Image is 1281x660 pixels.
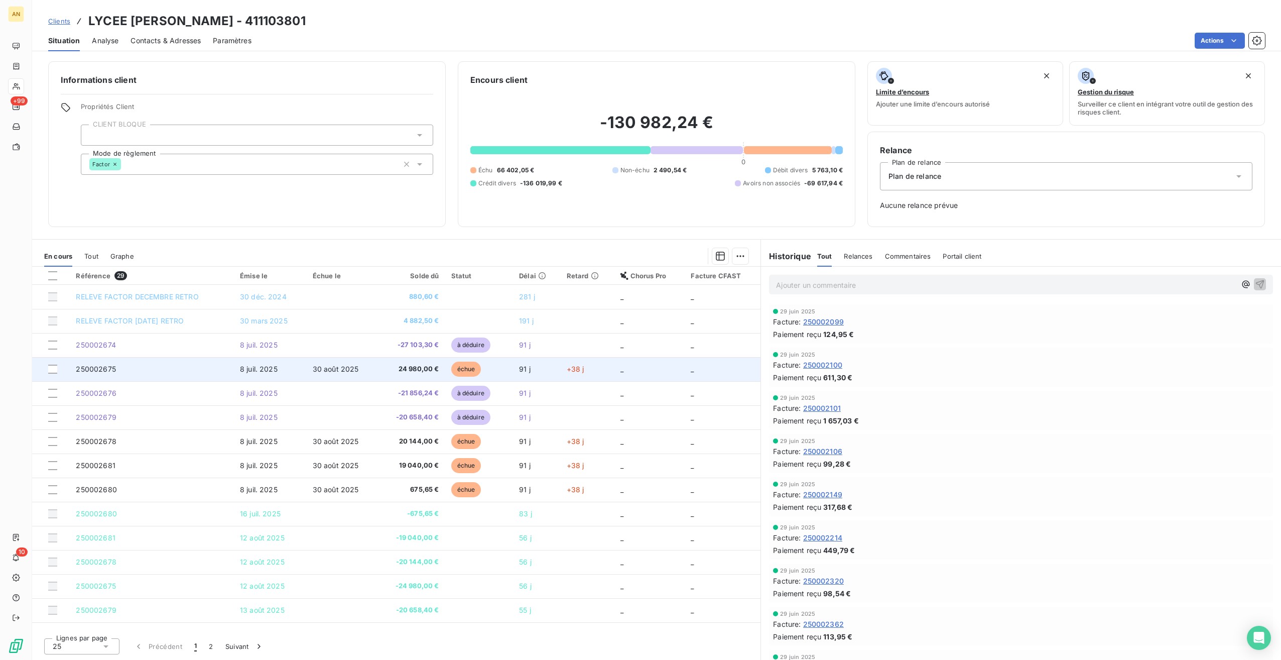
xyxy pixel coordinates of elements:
[478,166,493,175] span: Échu
[213,36,251,46] span: Paramètres
[780,438,815,444] span: 29 juin 2025
[780,395,815,401] span: 29 juin 2025
[240,461,278,470] span: 8 juil. 2025
[76,509,116,518] span: 250002680
[691,509,694,518] span: _
[823,588,851,599] span: 98,54 €
[48,16,70,26] a: Clients
[773,459,821,469] span: Paiement reçu
[1069,61,1265,126] button: Gestion du risqueSurveiller ce client en intégrant votre outil de gestion des risques client.
[773,631,821,642] span: Paiement reçu
[188,636,203,657] button: 1
[519,582,532,590] span: 56 j
[823,329,854,340] span: 124,95 €
[620,509,623,518] span: _
[16,547,28,557] span: 10
[620,437,623,446] span: _
[888,171,941,181] span: Plan de relance
[620,365,623,373] span: _
[219,636,270,657] button: Suivant
[519,365,531,373] span: 91 j
[691,606,694,614] span: _
[691,389,694,397] span: _
[383,533,439,543] span: -19 040,00 €
[620,533,623,542] span: _
[620,292,623,301] span: _
[823,545,855,556] span: 449,79 €
[383,340,439,350] span: -27 103,30 €
[121,160,129,169] input: Ajouter une valeur
[761,250,811,262] h6: Historique
[773,360,801,370] span: Facture :
[773,489,801,500] span: Facture :
[76,341,115,349] span: 250002674
[780,352,815,358] span: 29 juin 2025
[240,509,281,518] span: 16 juil. 2025
[519,272,555,280] div: Délai
[773,532,801,543] span: Facture :
[844,252,872,260] span: Relances
[1195,33,1245,49] button: Actions
[76,437,116,446] span: 250002678
[48,36,80,46] span: Situation
[519,461,531,470] span: 91 j
[823,372,852,383] span: 611,30 €
[803,360,842,370] span: 250002100
[691,533,694,542] span: _
[519,389,531,397] span: 91 j
[620,461,623,470] span: _
[194,641,197,651] span: 1
[383,581,439,591] span: -24 980,00 €
[313,365,359,373] span: 30 août 2025
[92,161,110,167] span: Factor
[823,502,852,512] span: 317,68 €
[519,437,531,446] span: 91 j
[823,459,851,469] span: 99,28 €
[131,36,201,46] span: Contacts & Adresses
[451,362,481,377] span: échue
[567,272,608,280] div: Retard
[240,606,285,614] span: 13 août 2025
[383,557,439,567] span: -20 144,00 €
[451,458,481,473] span: échue
[76,533,115,542] span: 250002681
[691,292,694,301] span: _
[867,61,1063,126] button: Limite d’encoursAjouter une limite d’encours autorisé
[780,524,815,530] span: 29 juin 2025
[451,482,481,497] span: échue
[620,606,623,614] span: _
[519,413,531,421] span: 91 j
[1078,100,1256,116] span: Surveiller ce client en intégrant votre outil de gestion des risques client.
[76,316,184,325] span: RELEVE FACTOR [DATE] RETRO
[76,271,228,280] div: Référence
[620,582,623,590] span: _
[691,461,694,470] span: _
[520,179,562,188] span: -136 019,99 €
[567,437,584,446] span: +38 j
[741,158,745,166] span: 0
[519,292,535,301] span: 281 j
[943,252,981,260] span: Portail client
[812,166,843,175] span: 5 763,10 €
[620,389,623,397] span: _
[780,611,815,617] span: 29 juin 2025
[84,252,98,260] span: Tout
[620,485,623,494] span: _
[383,509,439,519] span: -675,65 €
[803,316,844,327] span: 250002099
[383,485,439,495] span: 675,65 €
[61,74,433,86] h6: Informations client
[383,292,439,302] span: 880,60 €
[470,113,843,143] h2: -130 982,24 €
[76,413,116,421] span: 250002679
[780,481,815,487] span: 29 juin 2025
[76,485,116,494] span: 250002680
[451,338,490,353] span: à déduire
[114,271,127,280] span: 29
[691,582,694,590] span: _
[76,389,116,397] span: 250002676
[780,654,815,660] span: 29 juin 2025
[620,558,623,566] span: _
[885,252,931,260] span: Commentaires
[383,388,439,398] span: -21 856,24 €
